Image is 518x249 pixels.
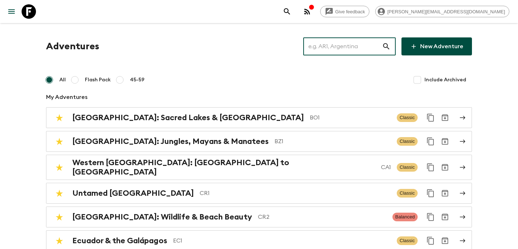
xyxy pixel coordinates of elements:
span: Classic [397,137,418,146]
span: 45-59 [130,76,145,83]
div: [PERSON_NAME][EMAIL_ADDRESS][DOMAIN_NAME] [375,6,509,17]
h1: Adventures [46,39,99,54]
span: Classic [397,189,418,198]
span: Flash Pack [85,76,111,83]
p: My Adventures [46,93,472,101]
h2: [GEOGRAPHIC_DATA]: Wildlife & Beach Beauty [72,212,252,222]
h2: [GEOGRAPHIC_DATA]: Sacred Lakes & [GEOGRAPHIC_DATA] [72,113,304,122]
button: Duplicate for 45-59 [423,110,438,125]
button: search adventures [280,4,294,19]
button: Archive [438,110,452,125]
p: EC1 [173,236,391,245]
a: [GEOGRAPHIC_DATA]: Sacred Lakes & [GEOGRAPHIC_DATA]BO1ClassicDuplicate for 45-59Archive [46,107,472,128]
span: Balanced [392,213,418,221]
button: Duplicate for 45-59 [423,210,438,224]
span: Classic [397,163,418,172]
span: Classic [397,113,418,122]
h2: Untamed [GEOGRAPHIC_DATA] [72,189,194,198]
span: Include Archived [424,76,466,83]
button: Archive [438,210,452,224]
p: CR2 [258,213,387,221]
button: Archive [438,134,452,149]
button: Duplicate for 45-59 [423,134,438,149]
a: [GEOGRAPHIC_DATA]: Wildlife & Beach BeautyCR2BalancedDuplicate for 45-59Archive [46,207,472,227]
button: menu [4,4,19,19]
button: Archive [438,234,452,248]
a: Western [GEOGRAPHIC_DATA]: [GEOGRAPHIC_DATA] to [GEOGRAPHIC_DATA]CA1ClassicDuplicate for 45-59Arc... [46,155,472,180]
span: Classic [397,236,418,245]
button: Archive [438,186,452,200]
button: Duplicate for 45-59 [423,160,438,175]
input: e.g. AR1, Argentina [303,36,382,56]
h2: Ecuador & the Galápagos [72,236,167,245]
button: Duplicate for 45-59 [423,234,438,248]
p: BO1 [310,113,391,122]
a: Untamed [GEOGRAPHIC_DATA]CR1ClassicDuplicate for 45-59Archive [46,183,472,204]
h2: Western [GEOGRAPHIC_DATA]: [GEOGRAPHIC_DATA] to [GEOGRAPHIC_DATA] [72,158,375,177]
p: BZ1 [274,137,391,146]
span: [PERSON_NAME][EMAIL_ADDRESS][DOMAIN_NAME] [383,9,509,14]
button: Duplicate for 45-59 [423,186,438,200]
a: New Adventure [401,37,472,55]
a: Give feedback [320,6,369,17]
p: CA1 [381,163,391,172]
h2: [GEOGRAPHIC_DATA]: Jungles, Mayans & Manatees [72,137,269,146]
p: CR1 [200,189,391,198]
button: Archive [438,160,452,175]
span: All [59,76,66,83]
span: Give feedback [331,9,369,14]
a: [GEOGRAPHIC_DATA]: Jungles, Mayans & ManateesBZ1ClassicDuplicate for 45-59Archive [46,131,472,152]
